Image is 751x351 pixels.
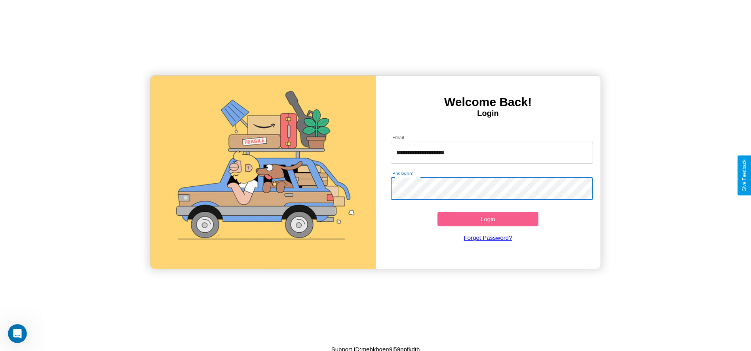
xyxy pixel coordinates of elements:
[392,170,413,177] label: Password
[437,212,539,226] button: Login
[376,95,601,109] h3: Welcome Back!
[376,109,601,118] h4: Login
[392,134,405,141] label: Email
[741,159,747,192] div: Give Feedback
[150,76,375,269] img: gif
[387,226,589,249] a: Forgot Password?
[8,324,27,343] iframe: Intercom live chat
